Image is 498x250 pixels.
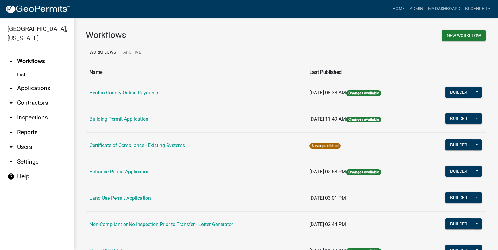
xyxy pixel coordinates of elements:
span: Changes available [346,117,381,122]
span: Changes available [346,90,381,96]
i: arrow_drop_down [7,158,15,165]
button: New Workflow [442,30,486,41]
i: arrow_drop_down [7,143,15,151]
button: Builder [445,218,472,229]
span: [DATE] 11:49 AM [309,116,346,122]
a: Non-Compliant or No Inspection Prior to Transfer - Letter Generator [90,222,233,227]
a: Benton County Online Payments [90,90,159,96]
a: kloehrer [463,3,493,15]
i: arrow_drop_down [7,99,15,107]
button: Builder [445,113,472,124]
a: Archive [120,43,145,63]
button: Builder [445,139,472,150]
span: [DATE] 02:58 PM [309,169,346,175]
i: help [7,173,15,180]
th: Name [86,65,306,80]
th: Last Published [306,65,421,80]
h3: Workflows [86,30,281,40]
i: arrow_drop_down [7,114,15,121]
span: [DATE] 08:38 AM [309,90,346,96]
a: Admin [407,3,426,15]
a: Land Use Permit Application [90,195,151,201]
i: arrow_drop_down [7,129,15,136]
a: My Dashboard [426,3,463,15]
i: arrow_drop_down [7,85,15,92]
button: Builder [445,192,472,203]
a: Building Permit Application [90,116,148,122]
a: Home [390,3,407,15]
a: Certificate of Compliance - Existing Systems [90,142,185,148]
span: [DATE] 02:44 PM [309,222,346,227]
a: Workflows [86,43,120,63]
i: arrow_drop_up [7,58,15,65]
button: Builder [445,87,472,98]
a: Entrance Permit Application [90,169,150,175]
button: Builder [445,166,472,177]
span: Never published [309,143,340,149]
span: [DATE] 03:01 PM [309,195,346,201]
span: Changes available [346,169,381,175]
